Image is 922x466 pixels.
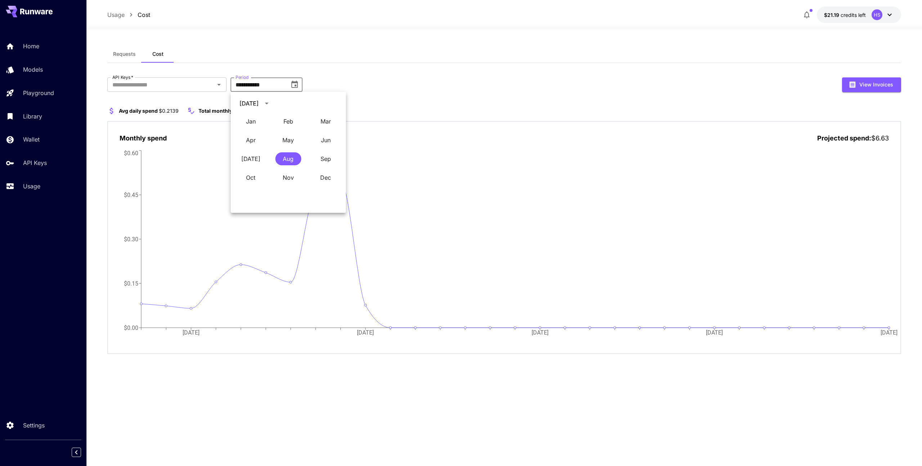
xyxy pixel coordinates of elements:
button: May [275,134,301,147]
p: Home [23,42,39,50]
button: calendar view is open, switch to year view [261,97,273,109]
p: API Keys [23,158,47,167]
span: $6.63 [871,134,889,142]
tspan: $0.00 [124,324,138,331]
tspan: $0.45 [124,191,138,198]
span: Requests [113,51,136,57]
span: credits left [841,12,866,18]
nav: breadcrumb [107,10,150,19]
span: Total monthly spend [198,108,249,114]
label: API Keys [112,74,133,80]
tspan: $0.60 [124,149,138,156]
tspan: [DATE] [357,329,374,336]
a: View Invoices [842,81,901,88]
button: December [313,171,339,184]
div: $21.1876 [824,11,866,19]
div: [DATE] [240,99,259,108]
button: $21.1876HS [817,6,901,23]
p: Playground [23,89,54,97]
button: July [238,152,264,165]
div: HS [872,9,882,20]
button: October [238,171,264,184]
button: February [275,115,301,128]
button: June [313,134,339,147]
span: $0.2139 [159,108,179,114]
p: Settings [23,421,45,430]
p: Models [23,65,43,74]
tspan: [DATE] [706,329,723,336]
tspan: $0.15 [124,280,138,287]
tspan: [DATE] [183,329,200,336]
span: Projected spend: [817,134,871,142]
p: Library [23,112,42,121]
span: Avg daily spend [119,108,158,114]
p: Monthly spend [120,133,167,143]
button: Open [214,80,224,90]
p: Wallet [23,135,40,144]
div: Collapse sidebar [77,446,86,459]
button: View Invoices [842,77,901,92]
tspan: $0.30 [124,236,138,242]
a: Cost [138,10,150,19]
span: Cost [152,51,164,57]
a: Usage [107,10,125,19]
tspan: [DATE] [881,329,898,336]
button: Choose date, selected date is Aug 1, 2025 [287,77,302,92]
button: August [275,152,301,165]
button: March [313,115,339,128]
p: Usage [23,182,40,191]
tspan: [DATE] [532,329,549,336]
button: Collapse sidebar [72,448,81,457]
span: $21.19 [824,12,841,18]
button: November [275,171,301,184]
label: Period [236,74,249,80]
button: September [313,152,339,165]
button: April [238,134,264,147]
button: January [238,115,264,128]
